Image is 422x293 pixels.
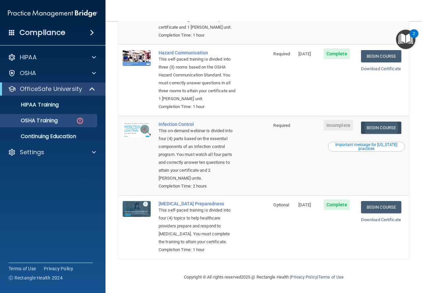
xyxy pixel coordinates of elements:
p: OSHA Training [4,117,58,124]
div: 2 [413,34,415,42]
a: Terms of Use [318,275,344,279]
a: Begin Course [361,50,401,62]
img: danger-circle.6113f641.png [76,117,84,125]
div: Completion Time: 1 hour [159,31,236,39]
img: PMB logo [8,7,98,20]
span: [DATE] [298,202,311,207]
div: This on-demand webinar is divided into four (4) parts based on the essential components of an inf... [159,127,236,182]
div: Completion Time: 2 hours [159,182,236,190]
a: Privacy Policy [291,275,317,279]
button: Read this if you are a dental practitioner in the state of CA [328,142,405,152]
div: Completion Time: 1 hour [159,246,236,254]
a: Infection Control [159,122,236,127]
a: Download Certificate [361,66,401,71]
div: Copyright © All rights reserved 2025 @ Rectangle Health | | [143,267,384,288]
p: HIPAA [20,53,37,61]
span: Required [273,123,290,128]
span: [DATE] [298,51,311,56]
p: OfficeSafe University [20,85,82,93]
p: Settings [20,148,44,156]
div: Completion Time: 1 hour [159,103,236,111]
a: Begin Course [361,122,401,134]
div: This self-paced training is divided into three (3) rooms based on the OSHA Hazard Communication S... [159,55,236,103]
a: Terms of Use [9,265,36,272]
span: Optional [273,202,289,207]
a: OSHA [8,69,96,77]
span: Ⓒ Rectangle Health 2024 [9,275,63,281]
button: Open Resource Center, 2 new notifications [396,30,415,49]
span: Required [273,51,290,56]
span: Complete [324,48,350,59]
a: Download Certificate [361,217,401,222]
p: Continuing Education [4,133,94,140]
a: Settings [8,148,96,156]
a: Begin Course [361,201,401,213]
a: HIPAA [8,53,96,61]
span: Complete [324,199,350,210]
div: This self-paced training is divided into four (4) topics to help healthcare providers prepare and... [159,206,236,246]
a: Privacy Policy [44,265,74,272]
p: HIPAA Training [4,102,59,108]
div: Important message for [US_STATE] practices [329,143,404,151]
a: OfficeSafe University [8,85,96,93]
h4: Compliance [19,28,65,37]
p: OSHA [20,69,36,77]
span: Incomplete [324,120,353,131]
a: Hazard Communication [159,50,236,55]
a: [MEDICAL_DATA] Preparedness [159,201,236,206]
